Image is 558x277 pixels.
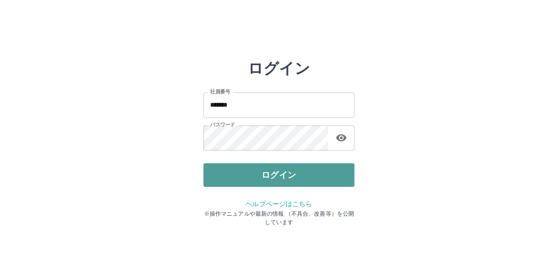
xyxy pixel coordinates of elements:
button: ログイン [203,163,355,187]
label: 社員番号 [210,88,230,95]
h2: ログイン [248,59,310,77]
a: ヘルプページはこちら [245,200,312,208]
label: パスワード [210,121,235,128]
p: ※操作マニュアルや最新の情報 （不具合、改善等）を公開しています [203,210,355,227]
